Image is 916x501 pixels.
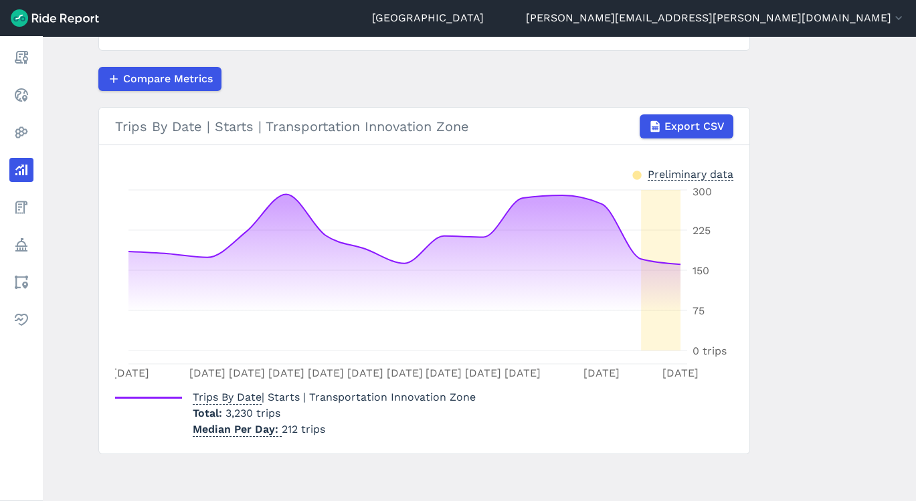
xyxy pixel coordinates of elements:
[9,158,33,182] a: Analyze
[225,407,280,419] span: 3,230 trips
[193,419,282,437] span: Median Per Day
[9,120,33,144] a: Heatmaps
[193,387,262,405] span: Trips By Date
[347,367,383,379] tspan: [DATE]
[193,421,476,437] p: 212 trips
[693,185,712,198] tspan: 300
[9,308,33,332] a: Health
[193,391,476,403] span: | Starts | Transportation Innovation Zone
[693,304,705,317] tspan: 75
[9,270,33,294] a: Areas
[9,195,33,219] a: Fees
[693,264,709,277] tspan: 150
[9,233,33,257] a: Policy
[115,114,733,138] div: Trips By Date | Starts | Transportation Innovation Zone
[307,367,343,379] tspan: [DATE]
[386,367,422,379] tspan: [DATE]
[640,114,733,138] button: Export CSV
[9,83,33,107] a: Realtime
[664,118,725,134] span: Export CSV
[526,10,905,26] button: [PERSON_NAME][EMAIL_ADDRESS][PERSON_NAME][DOMAIN_NAME]
[9,45,33,70] a: Report
[112,367,149,379] tspan: [DATE]
[426,367,462,379] tspan: [DATE]
[11,9,99,27] img: Ride Report
[465,367,501,379] tspan: [DATE]
[228,367,264,379] tspan: [DATE]
[648,167,733,181] div: Preliminary data
[193,407,225,419] span: Total
[693,224,711,237] tspan: 225
[505,367,541,379] tspan: [DATE]
[189,367,225,379] tspan: [DATE]
[123,71,213,87] span: Compare Metrics
[268,367,304,379] tspan: [DATE]
[583,367,620,379] tspan: [DATE]
[372,10,484,26] a: [GEOGRAPHIC_DATA]
[98,67,221,91] button: Compare Metrics
[662,367,699,379] tspan: [DATE]
[693,344,727,357] tspan: 0 trips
